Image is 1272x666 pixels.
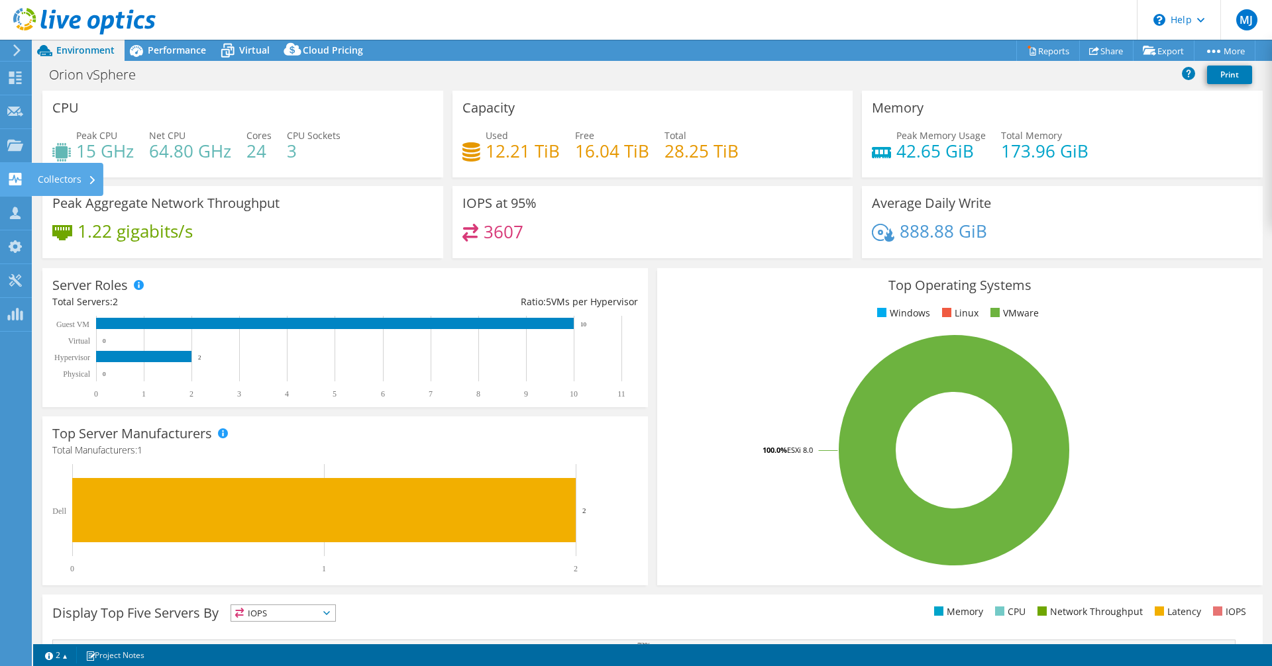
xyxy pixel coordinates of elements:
span: Used [486,129,508,142]
li: Linux [939,306,979,320]
h4: 16.04 TiB [575,144,649,158]
text: Hypervisor [54,353,90,362]
div: Collectors [31,163,103,196]
li: CPU [992,604,1026,619]
text: 9 [524,389,528,399]
h4: 15 GHz [76,144,134,158]
text: 0 [94,389,98,399]
h4: 12.21 TiB [486,144,560,158]
span: Total [664,129,686,142]
text: 1 [322,564,326,573]
a: Export [1133,40,1194,61]
h4: 24 [246,144,272,158]
h4: 28.25 TiB [664,144,739,158]
span: Net CPU [149,129,185,142]
a: Share [1079,40,1134,61]
h1: Orion vSphere [43,68,156,82]
span: CPU Sockets [287,129,341,142]
text: 2 [198,354,201,361]
span: 2 [113,295,118,308]
span: IOPS [231,605,335,621]
h3: Top Operating Systems [667,278,1253,293]
text: 6 [381,389,385,399]
h3: Server Roles [52,278,128,293]
tspan: ESXi 8.0 [787,445,813,455]
span: Peak Memory Usage [896,129,986,142]
a: Print [1207,66,1252,84]
a: Project Notes [76,647,154,663]
text: 2 [574,564,578,573]
h3: Top Server Manufacturers [52,426,212,441]
span: Cores [246,129,272,142]
h4: Total Manufacturers: [52,443,638,457]
h3: Average Daily Write [872,196,991,211]
h4: 3607 [484,224,523,239]
text: Guest VM [56,320,89,329]
text: 3 [237,389,241,399]
span: Environment [56,44,115,56]
text: 7 [429,389,433,399]
li: Network Throughput [1034,604,1143,619]
span: Performance [148,44,206,56]
span: Total Memory [1001,129,1062,142]
h3: Capacity [462,101,515,115]
svg: \n [1153,14,1165,26]
h4: 1.22 gigabits/s [78,224,193,238]
a: Reports [1016,40,1080,61]
a: More [1194,40,1255,61]
h3: Peak Aggregate Network Throughput [52,196,280,211]
h4: 3 [287,144,341,158]
text: 10 [580,321,587,328]
text: Dell [52,506,66,516]
text: 0 [70,564,74,573]
text: 0 [103,338,106,344]
a: 2 [36,647,77,663]
span: Virtual [239,44,270,56]
h3: CPU [52,101,79,115]
span: MJ [1236,9,1257,30]
text: 11 [617,389,625,399]
text: Virtual [68,336,91,346]
text: 1 [142,389,146,399]
h4: 64.80 GHz [149,144,231,158]
text: 10 [570,389,578,399]
h4: 173.96 GiB [1001,144,1088,158]
text: 2 [189,389,193,399]
span: Free [575,129,594,142]
h4: 888.88 GiB [900,224,987,238]
text: 0 [103,371,106,377]
li: Memory [931,604,983,619]
div: Ratio: VMs per Hypervisor [345,295,638,309]
li: VMware [987,306,1039,320]
span: 5 [546,295,551,308]
text: 5 [333,389,337,399]
text: 2 [582,506,586,514]
li: Latency [1151,604,1201,619]
li: IOPS [1210,604,1246,619]
span: Peak CPU [76,129,117,142]
span: Cloud Pricing [303,44,363,56]
text: 4 [285,389,289,399]
li: Windows [874,306,930,320]
text: Physical [63,369,90,379]
h4: 42.65 GiB [896,144,986,158]
h3: IOPS at 95% [462,196,537,211]
span: 1 [137,444,142,456]
tspan: 100.0% [763,445,787,455]
text: 73% [637,641,651,649]
div: Total Servers: [52,295,345,309]
h3: Memory [872,101,924,115]
text: 8 [476,389,480,399]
